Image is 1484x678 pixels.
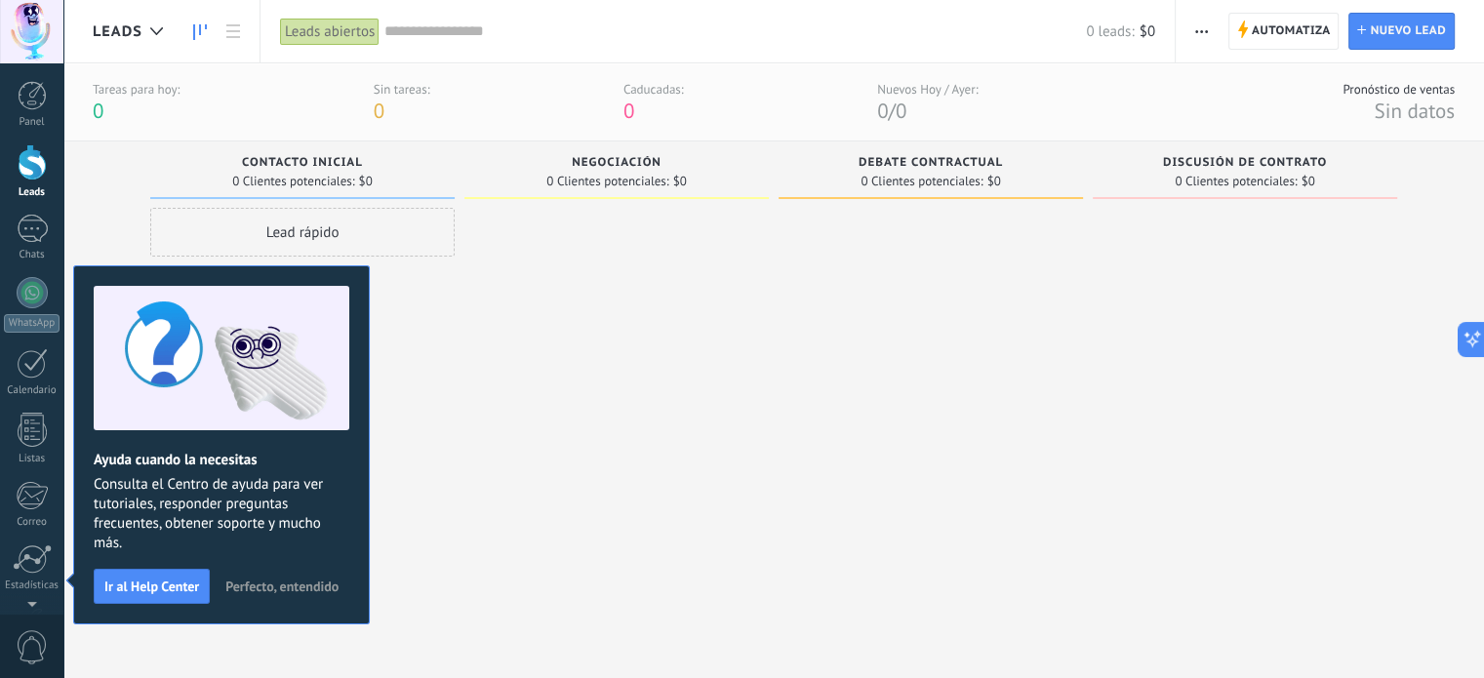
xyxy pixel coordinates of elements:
[93,22,142,41] span: Leads
[150,208,455,257] div: Lead rápido
[546,176,668,187] span: 0 Clientes potenciales:
[280,18,380,46] div: Leads abiertos
[1103,156,1387,173] div: Discusión de contrato
[374,81,430,98] div: Sin tareas:
[4,516,60,529] div: Correo
[474,156,759,173] div: Negociación
[1370,14,1446,49] span: Nuevo lead
[4,249,60,261] div: Chats
[4,453,60,465] div: Listas
[104,579,199,593] span: Ir al Help Center
[623,98,634,124] span: 0
[1086,22,1134,41] span: 0 leads:
[1302,176,1315,187] span: $0
[1187,13,1216,50] button: Más
[673,176,687,187] span: $0
[1140,22,1155,41] span: $0
[160,156,445,173] div: Contacto inicial
[1228,13,1340,50] a: Automatiza
[877,98,888,124] span: 0
[242,156,363,170] span: Contacto inicial
[4,116,60,129] div: Panel
[572,156,662,170] span: Negociación
[225,579,339,593] span: Perfecto, entendido
[217,13,250,51] a: Lista
[183,13,217,51] a: Leads
[1252,14,1331,49] span: Automatiza
[94,569,210,604] button: Ir al Help Center
[896,98,906,124] span: 0
[1175,176,1297,187] span: 0 Clientes potenciales:
[94,475,349,553] span: Consulta el Centro de ayuda para ver tutoriales, responder preguntas frecuentes, obtener soporte ...
[877,81,978,98] div: Nuevos Hoy / Ayer:
[788,156,1073,173] div: Debate contractual
[987,176,1001,187] span: $0
[93,98,103,124] span: 0
[1343,81,1455,98] div: Pronóstico de ventas
[4,186,60,199] div: Leads
[217,572,347,601] button: Perfecto, entendido
[859,156,1003,170] span: Debate contractual
[4,384,60,397] div: Calendario
[232,176,354,187] span: 0 Clientes potenciales:
[374,98,384,124] span: 0
[623,81,684,98] div: Caducadas:
[861,176,983,187] span: 0 Clientes potenciales:
[1163,156,1327,170] span: Discusión de contrato
[4,579,60,592] div: Estadísticas
[889,98,896,124] span: /
[359,176,373,187] span: $0
[1374,98,1455,124] span: Sin datos
[1348,13,1455,50] a: Nuevo lead
[94,451,349,469] h2: Ayuda cuando la necesitas
[93,81,180,98] div: Tareas para hoy:
[4,314,60,333] div: WhatsApp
